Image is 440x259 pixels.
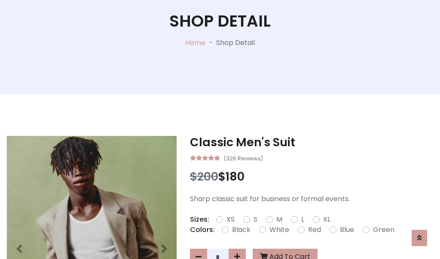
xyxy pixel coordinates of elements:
label: S [254,214,257,225]
p: - [205,38,216,48]
label: L [301,214,304,225]
p: Shop Detail [216,38,255,48]
label: White [269,225,289,235]
label: XS [226,214,235,225]
label: Red [308,225,321,235]
label: Black [232,225,251,235]
p: Colors: [190,225,215,235]
small: (326 Reviews) [223,153,263,163]
label: Blue [340,225,354,235]
label: Green [373,225,394,235]
a: Home [185,38,205,48]
h3: Classic Men's Suit [190,136,434,149]
h1: Shop Detail [169,12,271,31]
label: M [276,214,282,225]
span: $200 [190,169,218,184]
p: Sizes: [190,214,209,225]
p: Sharp classic suit for business or formal events. [190,194,434,204]
label: XL [323,214,330,225]
h3: $ [190,170,434,184]
span: 180 [226,169,244,184]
